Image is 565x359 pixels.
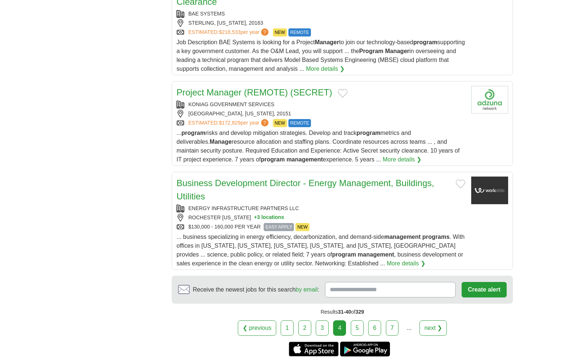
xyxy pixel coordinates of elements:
span: ... risks and develop mitigation strategies. Develop and track metrics and deliverables. resource... [177,130,460,163]
strong: program [413,39,437,45]
strong: Manage [210,139,232,145]
a: next ❯ [420,320,447,336]
div: 4 [333,320,346,336]
span: EASY APPLY [264,223,294,231]
span: NEW [273,28,287,36]
span: NEW [295,223,309,231]
a: ESTIMATED:$172,829per year? [188,119,270,127]
img: Company logo [471,177,508,204]
a: ❮ previous [238,320,276,336]
strong: Manager [385,48,410,54]
div: ... [402,321,417,335]
a: Get the iPhone app [289,342,339,356]
button: Add to favorite jobs [338,89,347,98]
img: Company logo [471,86,508,114]
div: ENERGY INFRASTRUCTURE PARTNERS LLC [177,205,465,212]
a: 5 [351,320,364,336]
span: ? [261,119,268,126]
div: ROCHESTER [US_STATE] [177,214,465,222]
a: More details ❯ [387,259,425,268]
span: 31-40 [338,309,351,315]
button: +3 locations [254,214,284,222]
div: $130,000 - 160,000 PER YEAR [177,223,465,231]
strong: programs [422,234,450,240]
strong: program [356,130,380,136]
a: More details ❯ [383,155,421,164]
a: Project Manager (REMOTE) (SECRET) [177,87,332,97]
span: $218,533 [219,29,240,35]
span: ... business specializing in energy efficiency, decarbonization, and demand-side . With offices i... [177,234,465,266]
strong: program [332,251,356,258]
strong: management [358,251,394,258]
div: [GEOGRAPHIC_DATA], [US_STATE], 20151 [177,110,465,118]
a: 7 [386,320,399,336]
a: 2 [298,320,311,336]
span: Job Description BAE Systems is looking for a Project to join our technology-based supporting a ke... [177,39,465,72]
span: NEW [273,119,287,127]
strong: Program [359,48,383,54]
span: 329 [355,309,364,315]
a: ESTIMATED:$218,533per year? [188,28,270,36]
span: $172,829 [219,120,240,126]
span: ? [261,28,268,36]
a: 1 [281,320,294,336]
div: Results of [172,304,513,320]
span: + [254,214,257,222]
button: Add to favorite jobs [456,179,465,188]
a: BAE SYSTEMS [188,11,225,17]
a: 3 [316,320,329,336]
strong: management [287,156,323,163]
span: REMOTE [288,119,311,127]
span: Receive the newest jobs for this search : [193,285,319,294]
strong: program [261,156,285,163]
a: More details ❯ [306,65,345,73]
a: 6 [368,320,381,336]
strong: Manager [315,39,339,45]
strong: program [181,130,205,136]
div: STERLING, [US_STATE], 20163 [177,19,465,27]
button: Create alert [462,282,507,297]
a: Get the Android app [340,342,390,356]
span: REMOTE [288,28,311,36]
a: Business Development Director - Energy Management, Buildings, Utilities [177,178,434,201]
strong: management [384,234,421,240]
a: by email [295,286,318,293]
div: KONIAG GOVERNMENT SERVICES [177,101,465,108]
